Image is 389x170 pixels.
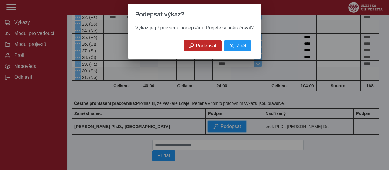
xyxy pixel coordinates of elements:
[184,40,222,51] button: Podepsat
[135,11,184,18] span: Podepsat výkaz?
[236,43,246,49] span: Zpět
[135,25,254,30] span: Výkaz je připraven k podepsání. Přejete si pokračovat?
[224,40,251,51] button: Zpět
[196,43,217,49] span: Podepsat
